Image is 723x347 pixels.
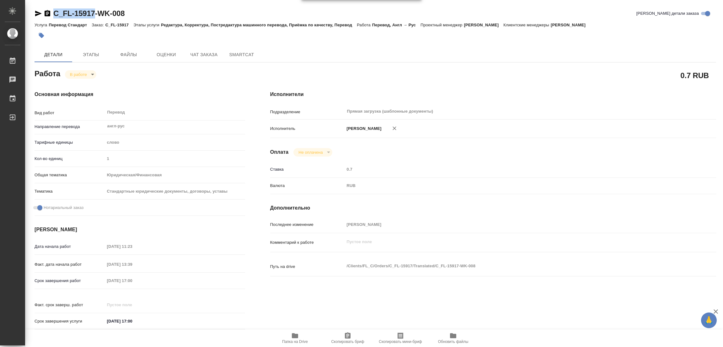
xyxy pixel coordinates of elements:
[372,23,420,27] p: Перевод, Англ → Рус
[701,312,717,328] button: 🙏
[49,23,92,27] p: Перевод Стандарт
[35,156,105,162] p: Кол-во единиц
[105,300,160,309] input: Пустое поле
[133,23,161,27] p: Этапы услуги
[105,154,245,163] input: Пустое поле
[35,261,105,268] p: Факт. дата начала работ
[636,10,699,17] span: [PERSON_NAME] детали заказа
[438,339,469,344] span: Обновить файлы
[270,264,345,270] p: Путь на drive
[35,318,105,324] p: Срок завершения услуги
[151,51,181,59] span: Оценки
[76,51,106,59] span: Этапы
[551,23,590,27] p: [PERSON_NAME]
[270,166,345,173] p: Ставка
[427,329,479,347] button: Обновить файлы
[161,23,357,27] p: Редактура, Корректура, Постредактура машинного перевода, Приёмка по качеству, Перевод
[379,339,422,344] span: Скопировать мини-бриф
[105,186,245,197] div: Стандартные юридические документы, договоры, уставы
[282,339,308,344] span: Папка на Drive
[105,170,245,180] div: Юридическая/Финансовая
[331,339,364,344] span: Скопировать бриф
[35,139,105,146] p: Тарифные единицы
[35,226,245,233] h4: [PERSON_NAME]
[388,121,401,135] button: Удалить исполнителя
[105,137,245,148] div: слово
[345,220,679,229] input: Пустое поле
[35,243,105,250] p: Дата начала работ
[227,51,257,59] span: SmartCat
[420,23,464,27] p: Проектный менеджер
[345,261,679,271] textarea: /Clients/FL_C/Orders/C_FL-15917/Translated/C_FL-15917-WK-008
[357,23,372,27] p: Работа
[270,204,716,212] h4: Дополнительно
[105,276,160,285] input: Пустое поле
[35,172,105,178] p: Общая тематика
[35,110,105,116] p: Вид работ
[65,70,96,79] div: В работе
[44,205,83,211] span: Нотариальный заказ
[35,91,245,98] h4: Основная информация
[68,72,89,77] button: В работе
[105,23,133,27] p: C_FL-15917
[270,109,345,115] p: Подразделение
[35,302,105,308] p: Факт. срок заверш. работ
[270,183,345,189] p: Валюта
[53,9,125,18] a: C_FL-15917-WK-008
[114,51,144,59] span: Файлы
[270,148,289,156] h4: Оплата
[44,10,51,17] button: Скопировать ссылку
[345,165,679,174] input: Пустое поле
[374,329,427,347] button: Скопировать мини-бриф
[704,314,714,327] span: 🙏
[105,260,160,269] input: Пустое поле
[503,23,551,27] p: Клиентские менеджеры
[680,70,709,81] h2: 0.7 RUB
[189,51,219,59] span: Чат заказа
[105,242,160,251] input: Пустое поле
[270,222,345,228] p: Последнее изменение
[464,23,503,27] p: [PERSON_NAME]
[38,51,68,59] span: Детали
[92,23,105,27] p: Заказ:
[35,10,42,17] button: Скопировать ссылку для ЯМессенджера
[105,317,160,326] input: ✎ Введи что-нибудь
[269,329,321,347] button: Папка на Drive
[35,29,48,42] button: Добавить тэг
[270,125,345,132] p: Исполнитель
[270,239,345,246] p: Комментарий к работе
[35,23,49,27] p: Услуга
[270,91,716,98] h4: Исполнители
[35,67,60,79] h2: Работа
[321,329,374,347] button: Скопировать бриф
[345,180,679,191] div: RUB
[35,188,105,195] p: Тематика
[35,124,105,130] p: Направление перевода
[35,278,105,284] p: Срок завершения работ
[293,148,332,157] div: В работе
[345,125,382,132] p: [PERSON_NAME]
[297,150,324,155] button: Не оплачена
